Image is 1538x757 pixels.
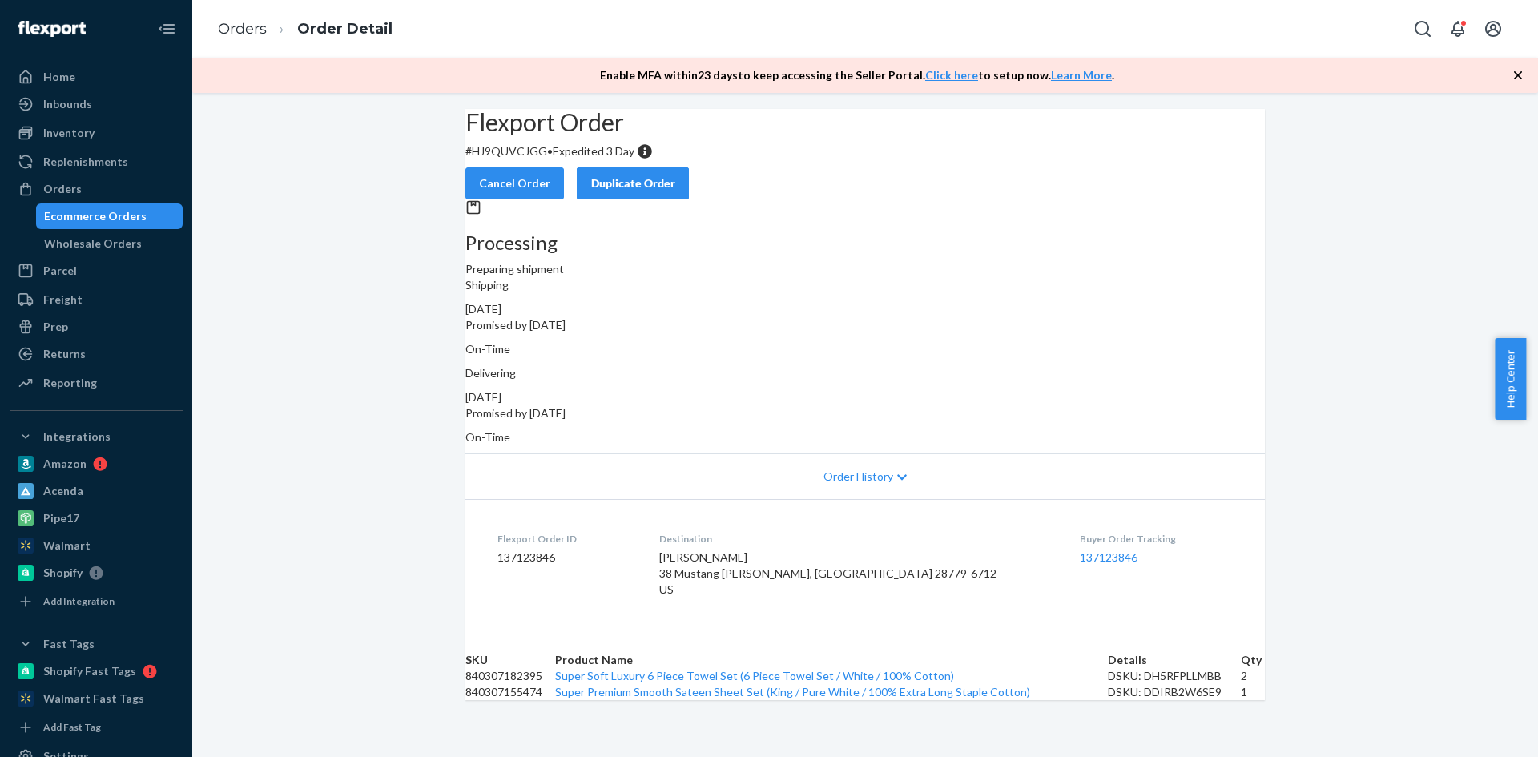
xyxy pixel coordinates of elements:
div: Amazon [43,456,87,472]
div: Walmart Fast Tags [43,691,144,707]
div: Duplicate Order [590,175,675,191]
a: Reporting [10,370,183,396]
a: Returns [10,341,183,367]
button: Help Center [1495,338,1526,420]
a: Click here [925,68,978,82]
dd: 137123846 [497,550,634,566]
span: [PERSON_NAME] 38 Mustang [PERSON_NAME], [GEOGRAPHIC_DATA] 28779-6712 US [659,550,996,596]
a: Walmart [10,533,183,558]
div: Acenda [43,483,83,499]
button: Cancel Order [465,167,564,199]
div: Home [43,69,75,85]
a: Pipe17 [10,505,183,531]
button: Open account menu [1477,13,1509,45]
div: Pipe17 [43,510,79,526]
div: Prep [43,319,68,335]
a: Shopify Fast Tags [10,658,183,684]
a: Super Premium Smooth Sateen Sheet Set (King / Pure White / 100% Extra Long Staple Cotton) [555,685,1030,699]
a: Wholesale Orders [36,231,183,256]
span: • [547,144,553,158]
td: 840307155474 [465,684,555,700]
a: Ecommerce Orders [36,203,183,229]
a: 137123846 [1080,550,1137,564]
div: Ecommerce Orders [44,208,147,224]
p: On-Time [465,429,1265,445]
div: Fast Tags [43,636,95,652]
a: Shopify [10,560,183,586]
button: Fast Tags [10,631,183,657]
a: Orders [218,20,267,38]
th: Product Name [555,652,1109,668]
a: Acenda [10,478,183,504]
div: Orders [43,181,82,197]
p: # HJ9QUVCJGG [465,143,1265,159]
a: Inbounds [10,91,183,117]
a: Home [10,64,183,90]
div: Inbounds [43,96,92,112]
div: Reporting [43,375,97,391]
button: Close Navigation [151,13,183,45]
div: Integrations [43,429,111,445]
div: DSKU: DDIRB2W6SE9 [1108,684,1240,700]
ol: breadcrumbs [205,6,405,53]
div: Freight [43,292,83,308]
button: Open Search Box [1407,13,1439,45]
a: Freight [10,287,183,312]
div: Preparing shipment [465,232,1265,277]
h3: Processing [465,232,1265,253]
div: Inventory [43,125,95,141]
button: Duplicate Order [577,167,689,199]
button: Integrations [10,424,183,449]
a: Walmart Fast Tags [10,686,183,711]
div: Add Fast Tag [43,720,101,734]
div: Shopify Fast Tags [43,663,136,679]
p: Promised by [DATE] [465,405,1265,421]
a: Parcel [10,258,183,284]
button: Open notifications [1442,13,1474,45]
th: SKU [465,652,555,668]
a: Order Detail [297,20,393,38]
a: Prep [10,314,183,340]
p: Promised by [DATE] [465,317,1265,333]
span: Expedited 3 Day [553,144,634,158]
div: DSKU: DH5RFPLLMBB [1108,668,1240,684]
th: Details [1108,652,1240,668]
td: 840307182395 [465,668,555,684]
div: Replenishments [43,154,128,170]
dt: Destination [659,532,1053,546]
p: Enable MFA within 23 days to keep accessing the Seller Portal. to setup now. . [600,67,1114,83]
a: Learn More [1051,68,1112,82]
dt: Buyer Order Tracking [1080,532,1233,546]
div: Shopify [43,565,83,581]
div: Add Integration [43,594,115,608]
div: Parcel [43,263,77,279]
img: Flexport logo [18,21,86,37]
div: Wholesale Orders [44,236,142,252]
div: [DATE] [465,301,1265,317]
a: Replenishments [10,149,183,175]
a: Add Integration [10,592,183,611]
a: Add Fast Tag [10,718,183,737]
div: Returns [43,346,86,362]
span: Order History [823,469,893,485]
a: Inventory [10,120,183,146]
a: Amazon [10,451,183,477]
a: Orders [10,176,183,202]
h2: Flexport Order [465,109,1265,135]
p: Shipping [465,277,1265,293]
a: Super Soft Luxury 6 Piece Towel Set (6 Piece Towel Set / White / 100% Cotton) [555,669,954,683]
p: On-Time [465,341,1265,357]
div: [DATE] [465,389,1265,405]
p: Delivering [465,365,1265,381]
div: Walmart [43,538,91,554]
dt: Flexport Order ID [497,532,634,546]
